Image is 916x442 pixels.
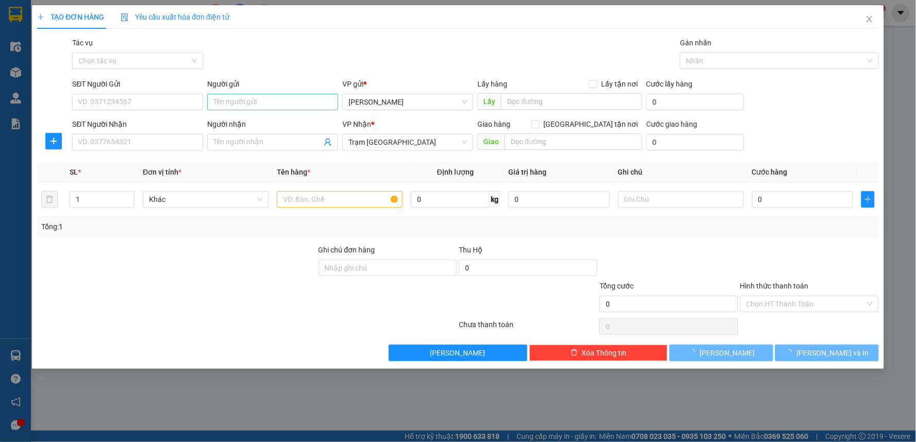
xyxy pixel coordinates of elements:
[740,282,809,290] label: Hình thức thanh toán
[389,345,527,361] button: [PERSON_NAME]
[277,168,310,176] span: Tên hàng
[478,133,505,150] span: Giao
[41,191,58,208] button: delete
[529,345,668,361] button: deleteXóa Thông tin
[670,345,774,361] button: [PERSON_NAME]
[349,134,468,150] span: Trạm Sài Gòn
[618,191,744,208] input: Ghi Chú
[862,195,874,203] span: plus
[797,347,869,359] span: [PERSON_NAME] và In
[46,137,61,145] span: plus
[571,349,578,357] span: delete
[72,39,93,47] label: Tác vụ
[430,347,486,359] span: [PERSON_NAME]
[45,133,62,149] button: plus
[458,319,598,337] div: Chưa thanh toán
[437,168,474,176] span: Định lượng
[490,191,500,208] span: kg
[646,120,697,128] label: Cước giao hàng
[478,120,511,128] span: Giao hàng
[865,15,874,23] span: close
[37,13,44,21] span: plus
[688,349,700,356] span: loading
[478,80,508,88] span: Lấy hàng
[680,39,712,47] label: Gán nhãn
[70,168,78,176] span: SL
[324,138,332,146] span: user-add
[855,5,884,34] button: Close
[646,94,744,110] input: Cước lấy hàng
[646,80,693,88] label: Cước lấy hàng
[207,118,338,130] div: Người nhận
[319,246,375,254] label: Ghi chú đơn hàng
[343,78,474,90] div: VP gửi
[349,94,468,110] span: Phan Thiết
[508,191,610,208] input: 0
[540,118,642,130] span: [GEOGRAPHIC_DATA] tận nơi
[121,13,229,21] span: Yêu cầu xuất hóa đơn điện tử
[478,93,502,110] span: Lấy
[459,246,482,254] span: Thu Hộ
[646,134,744,150] input: Cước giao hàng
[614,162,748,182] th: Ghi chú
[786,349,797,356] span: loading
[505,133,643,150] input: Dọc đường
[599,282,634,290] span: Tổng cước
[41,221,354,232] div: Tổng: 1
[752,168,788,176] span: Cước hàng
[143,168,181,176] span: Đơn vị tính
[121,13,129,22] img: icon
[277,191,403,208] input: VD: Bàn, Ghế
[207,78,338,90] div: Người gửi
[700,347,755,359] span: [PERSON_NAME]
[582,347,627,359] span: Xóa Thông tin
[502,93,643,110] input: Dọc đường
[508,168,546,176] span: Giá trị hàng
[861,191,874,208] button: plus
[72,78,203,90] div: SĐT Người Gửi
[149,192,262,207] span: Khác
[597,78,642,90] span: Lấy tận nơi
[319,260,457,276] input: Ghi chú đơn hàng
[37,13,104,21] span: TẠO ĐƠN HÀNG
[343,120,372,128] span: VP Nhận
[72,118,203,130] div: SĐT Người Nhận
[775,345,879,361] button: [PERSON_NAME] và In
